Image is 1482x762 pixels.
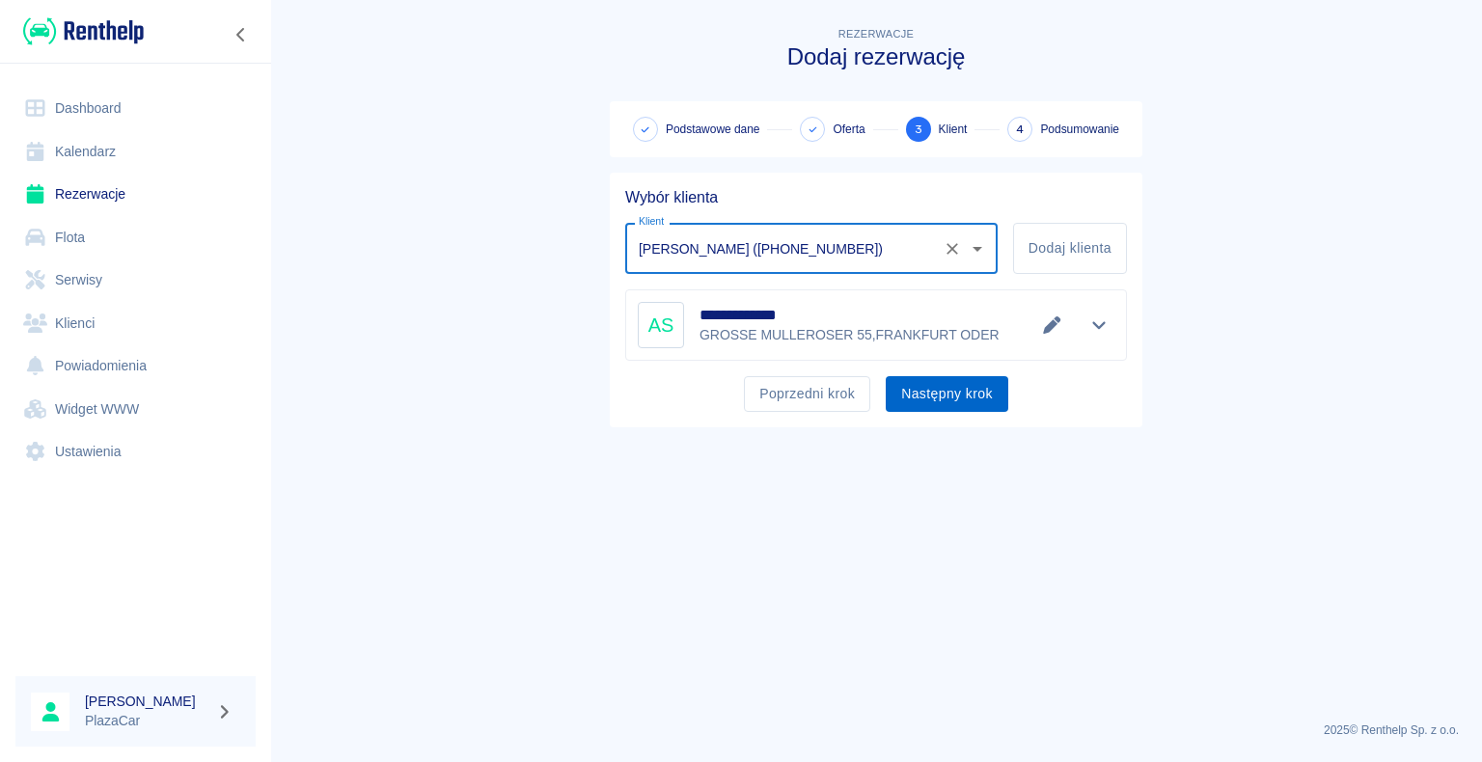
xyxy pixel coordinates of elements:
[833,121,864,138] span: Oferta
[625,188,1127,207] h5: Wybór klienta
[85,711,208,731] p: PlazaCar
[939,235,966,262] button: Wyczyść
[15,216,256,259] a: Flota
[838,28,914,40] span: Rezerwacje
[886,376,1008,412] button: Następny krok
[610,43,1142,70] h3: Dodaj rezerwację
[15,87,256,130] a: Dashboard
[15,173,256,216] a: Rezerwacje
[1084,312,1115,339] button: Pokaż szczegóły
[227,22,256,47] button: Zwiń nawigację
[15,388,256,431] a: Widget WWW
[638,302,684,348] div: AS
[85,692,208,711] h6: [PERSON_NAME]
[744,376,870,412] button: Poprzedni krok
[639,214,664,229] label: Klient
[700,325,1002,345] p: GROSSE MULLEROSER 55 , FRANKFURT ODER
[1036,312,1068,339] button: Edytuj dane
[964,235,991,262] button: Otwórz
[15,302,256,345] a: Klienci
[15,430,256,474] a: Ustawienia
[15,130,256,174] a: Kalendarz
[1040,121,1119,138] span: Podsumowanie
[939,121,968,138] span: Klient
[1013,223,1127,274] button: Dodaj klienta
[15,15,144,47] a: Renthelp logo
[915,120,922,140] span: 3
[15,259,256,302] a: Serwisy
[293,721,1459,739] p: 2025 © Renthelp Sp. z o.o.
[23,15,144,47] img: Renthelp logo
[666,121,759,138] span: Podstawowe dane
[15,344,256,388] a: Powiadomienia
[1016,120,1024,140] span: 4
